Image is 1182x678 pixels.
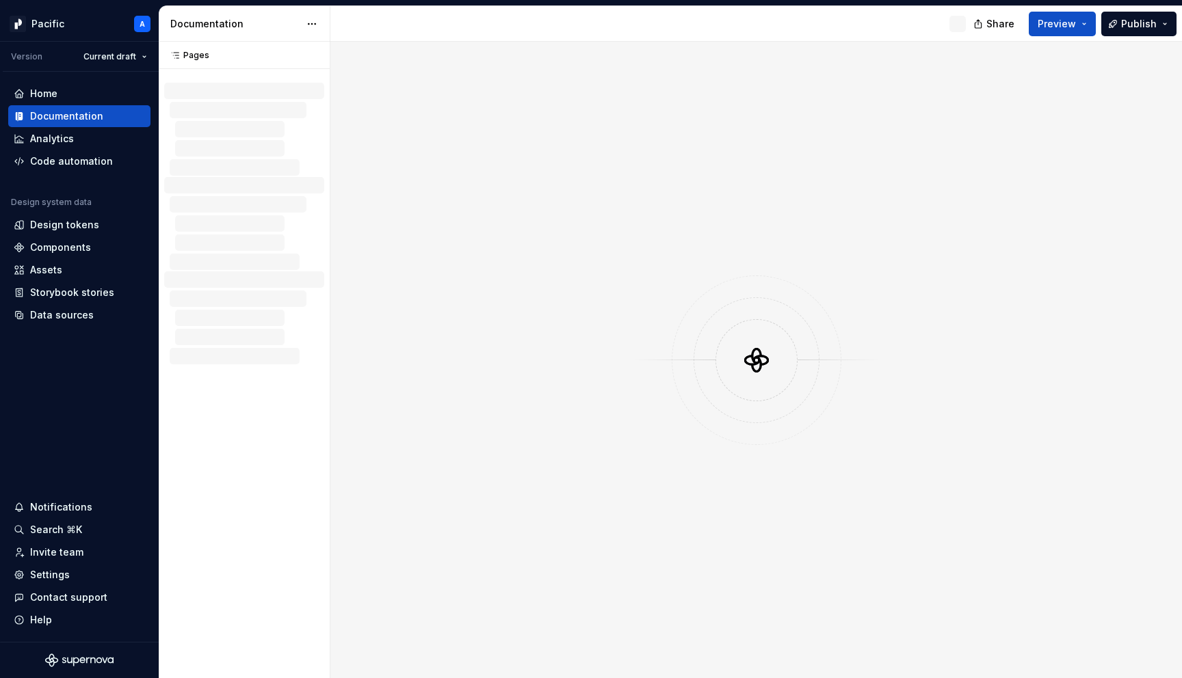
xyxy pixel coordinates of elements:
button: Publish [1101,12,1177,36]
div: Data sources [30,308,94,322]
div: Search ⌘K [30,523,82,537]
span: Publish [1121,17,1157,31]
div: Design system data [11,197,92,208]
button: Contact support [8,586,150,608]
div: Pacific [31,17,64,31]
button: Current draft [77,47,153,66]
div: Contact support [30,591,107,604]
div: Design tokens [30,218,99,232]
a: Components [8,236,150,258]
div: Version [11,51,42,62]
a: Home [8,83,150,105]
a: Storybook stories [8,282,150,303]
span: Current draft [83,51,136,62]
a: Data sources [8,304,150,326]
a: Code automation [8,150,150,172]
div: Help [30,613,52,627]
div: Documentation [170,17,300,31]
div: Invite team [30,545,83,559]
button: Search ⌘K [8,519,150,541]
div: Analytics [30,132,74,146]
button: Help [8,609,150,631]
a: Design tokens [8,214,150,236]
div: Assets [30,263,62,277]
a: Settings [8,564,150,586]
div: Documentation [30,109,103,123]
div: Components [30,241,91,254]
button: PacificA [3,9,156,38]
span: Share [986,17,1014,31]
a: Invite team [8,541,150,563]
div: Settings [30,568,70,582]
button: Preview [1029,12,1096,36]
div: Notifications [30,500,92,514]
div: A [140,18,145,29]
a: Analytics [8,128,150,150]
div: Home [30,87,57,100]
img: 8d0dbd7b-a897-4c39-8ca0-62fbda938e11.png [10,16,26,32]
button: Share [967,12,1023,36]
span: Preview [1038,17,1076,31]
a: Documentation [8,105,150,127]
button: Notifications [8,496,150,518]
div: Pages [164,50,209,61]
a: Assets [8,259,150,281]
div: Code automation [30,154,113,168]
div: Storybook stories [30,286,114,299]
svg: Supernova Logo [45,653,114,667]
